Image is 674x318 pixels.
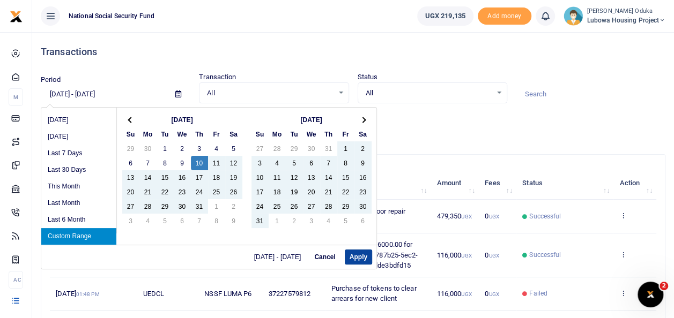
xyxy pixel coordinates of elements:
[478,11,531,19] a: Add money
[320,170,337,185] td: 14
[225,185,242,199] td: 26
[191,199,208,214] td: 31
[354,199,372,214] td: 30
[174,185,191,199] td: 23
[41,112,116,128] li: [DATE]
[143,290,165,298] span: UEDCL
[269,290,310,298] span: 37227579812
[191,185,208,199] td: 24
[269,156,286,170] td: 4
[269,141,286,156] td: 28
[174,214,191,228] td: 6
[139,112,225,127] th: [DATE]
[41,46,665,58] h4: Transactions
[9,88,23,106] li: M
[41,128,116,145] li: [DATE]
[122,170,139,185] td: 13
[139,127,157,141] th: Mo
[76,291,100,297] small: 01:48 PM
[488,253,499,259] small: UGX
[251,199,269,214] td: 24
[286,185,303,199] td: 19
[41,162,116,178] li: Last 30 Days
[417,6,473,26] a: UGX 219,135
[191,156,208,170] td: 10
[529,289,547,298] span: Failed
[251,141,269,156] td: 27
[354,185,372,199] td: 23
[354,141,372,156] td: 2
[122,156,139,170] td: 6
[431,166,479,200] th: Amount: activate to sort column ascending
[461,214,471,219] small: UGX
[208,185,225,199] td: 25
[251,214,269,228] td: 31
[225,127,242,141] th: Sa
[41,195,116,211] li: Last Month
[225,199,242,214] td: 2
[225,170,242,185] td: 19
[337,199,354,214] td: 29
[251,185,269,199] td: 17
[208,199,225,214] td: 1
[174,127,191,141] th: We
[564,6,665,26] a: profile-user [PERSON_NAME] Oduka Lubowa Housing Project
[191,170,208,185] td: 17
[41,178,116,195] li: This Month
[41,228,116,245] li: Custom Range
[337,214,354,228] td: 5
[354,170,372,185] td: 16
[251,127,269,141] th: Su
[208,214,225,228] td: 8
[191,214,208,228] td: 7
[139,185,157,199] td: 21
[478,7,531,25] span: Add money
[122,185,139,199] td: 20
[354,214,372,228] td: 6
[122,214,139,228] td: 3
[303,127,320,141] th: We
[286,214,303,228] td: 2
[225,141,242,156] td: 5
[613,166,656,200] th: Action: activate to sort column ascending
[485,290,499,298] span: 0
[479,166,516,200] th: Fees: activate to sort column ascending
[157,185,174,199] td: 22
[9,271,23,289] li: Ac
[122,199,139,214] td: 27
[254,254,306,260] span: [DATE] - [DATE]
[337,170,354,185] td: 15
[320,141,337,156] td: 31
[320,185,337,199] td: 21
[303,185,320,199] td: 20
[345,249,372,264] button: Apply
[269,199,286,214] td: 25
[174,170,191,185] td: 16
[436,212,471,220] span: 479,350
[286,141,303,156] td: 29
[157,214,174,228] td: 5
[516,85,665,103] input: Search
[10,12,23,20] a: logo-small logo-large logo-large
[286,156,303,170] td: 5
[139,214,157,228] td: 4
[478,7,531,25] li: Toup your wallet
[461,291,471,297] small: UGX
[122,127,139,141] th: Su
[199,72,236,82] label: Transaction
[208,141,225,156] td: 4
[208,156,225,170] td: 11
[139,141,157,156] td: 30
[269,127,286,141] th: Mo
[325,166,431,200] th: Memo: activate to sort column ascending
[174,199,191,214] td: 30
[10,10,23,23] img: logo-small
[488,214,499,219] small: UGX
[157,156,174,170] td: 8
[139,156,157,170] td: 7
[269,112,354,127] th: [DATE]
[41,74,61,85] label: Period
[529,211,561,221] span: Successful
[587,7,665,16] small: [PERSON_NAME] Oduka
[286,199,303,214] td: 26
